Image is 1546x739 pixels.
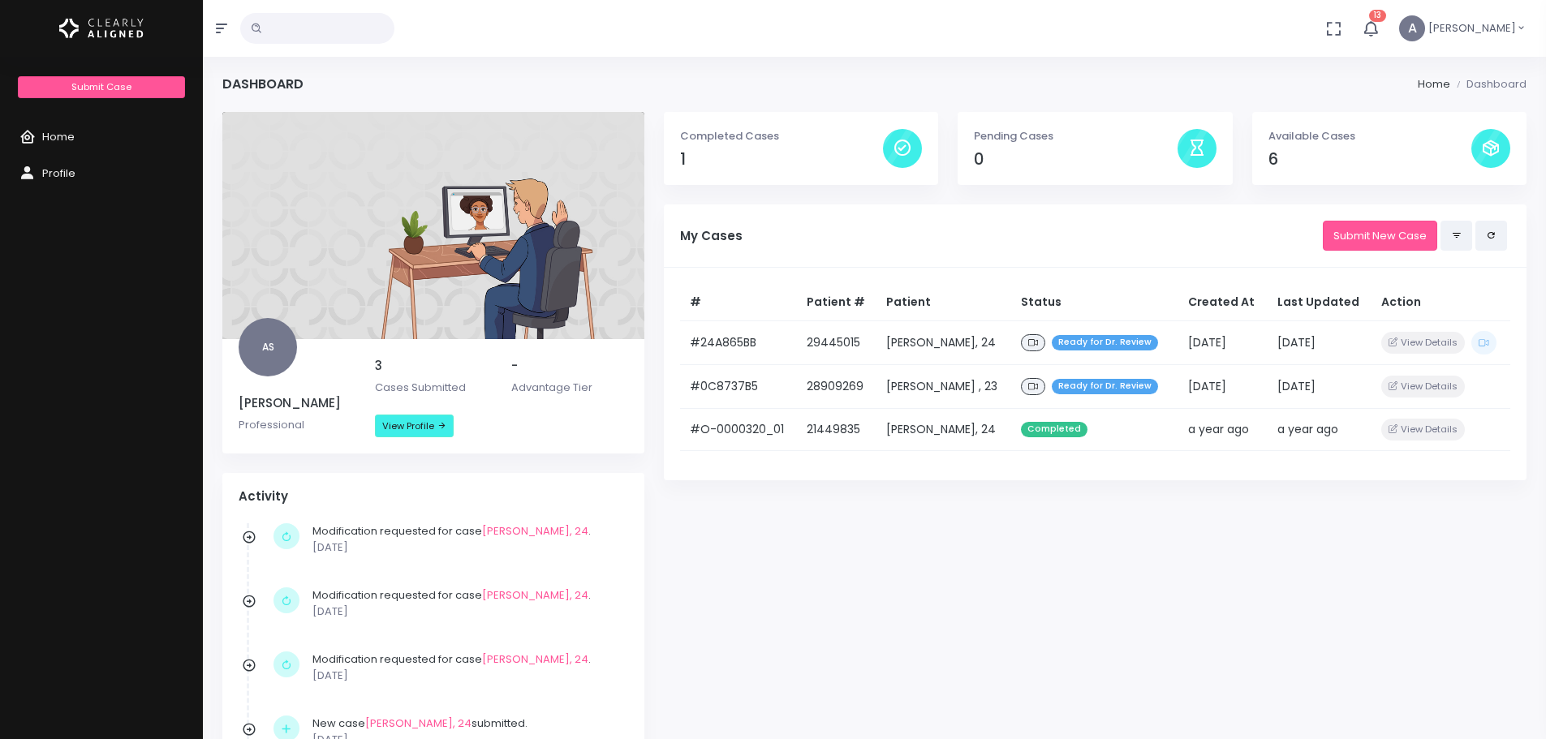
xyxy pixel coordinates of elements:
[1381,332,1465,354] button: View Details
[312,651,620,683] div: Modification requested for case .
[680,150,883,169] h4: 1
[1178,284,1267,321] th: Created At
[797,408,877,450] td: 21449835
[511,359,628,373] h5: -
[680,128,883,144] p: Completed Cases
[71,80,131,93] span: Submit Case
[482,523,588,539] a: [PERSON_NAME], 24
[1268,365,1372,409] td: [DATE]
[876,365,1011,409] td: [PERSON_NAME] , 23
[680,229,1323,243] h5: My Cases
[974,150,1177,169] h4: 0
[239,417,355,433] p: Professional
[59,11,144,45] img: Logo Horizontal
[1268,408,1372,450] td: a year ago
[375,415,454,437] a: View Profile
[482,587,588,603] a: [PERSON_NAME], 24
[375,359,492,373] h5: 3
[876,320,1011,364] td: [PERSON_NAME], 24
[680,284,797,321] th: #
[1323,221,1437,251] a: Submit New Case
[239,318,297,376] span: AS
[1268,128,1471,144] p: Available Cases
[239,489,628,504] h4: Activity
[1450,76,1527,92] li: Dashboard
[312,523,620,555] div: Modification requested for case .
[312,539,620,556] p: [DATE]
[876,408,1011,450] td: [PERSON_NAME], 24
[1369,10,1386,22] span: 13
[482,651,588,667] a: [PERSON_NAME], 24
[239,396,355,410] h5: [PERSON_NAME]
[1428,20,1516,37] span: [PERSON_NAME]
[42,165,75,181] span: Profile
[42,129,75,144] span: Home
[1372,284,1510,321] th: Action
[1052,379,1158,394] span: Ready for Dr. Review
[680,320,797,364] td: #24A865BB
[1268,320,1372,364] td: [DATE]
[797,365,877,409] td: 28909269
[1178,320,1267,364] td: [DATE]
[974,128,1177,144] p: Pending Cases
[797,284,877,321] th: Patient #
[511,380,628,396] p: Advantage Tier
[797,320,877,364] td: 29445015
[222,76,304,92] h4: Dashboard
[375,380,492,396] p: Cases Submitted
[1381,376,1465,397] button: View Details
[680,408,797,450] td: #O-0000320_01
[680,365,797,409] td: #0C8737B5
[365,715,472,731] a: [PERSON_NAME], 24
[1268,150,1471,169] h4: 6
[1011,284,1179,321] th: Status
[312,668,620,684] p: [DATE]
[876,284,1011,321] th: Patient
[1418,76,1450,92] li: Home
[1021,422,1087,437] span: Completed
[18,76,184,98] a: Submit Case
[1178,408,1267,450] td: a year ago
[1052,335,1158,350] span: Ready for Dr. Review
[312,587,620,619] div: Modification requested for case .
[1381,419,1465,440] button: View Details
[1399,15,1425,41] span: A
[1178,365,1267,409] td: [DATE]
[312,604,620,620] p: [DATE]
[1268,284,1372,321] th: Last Updated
